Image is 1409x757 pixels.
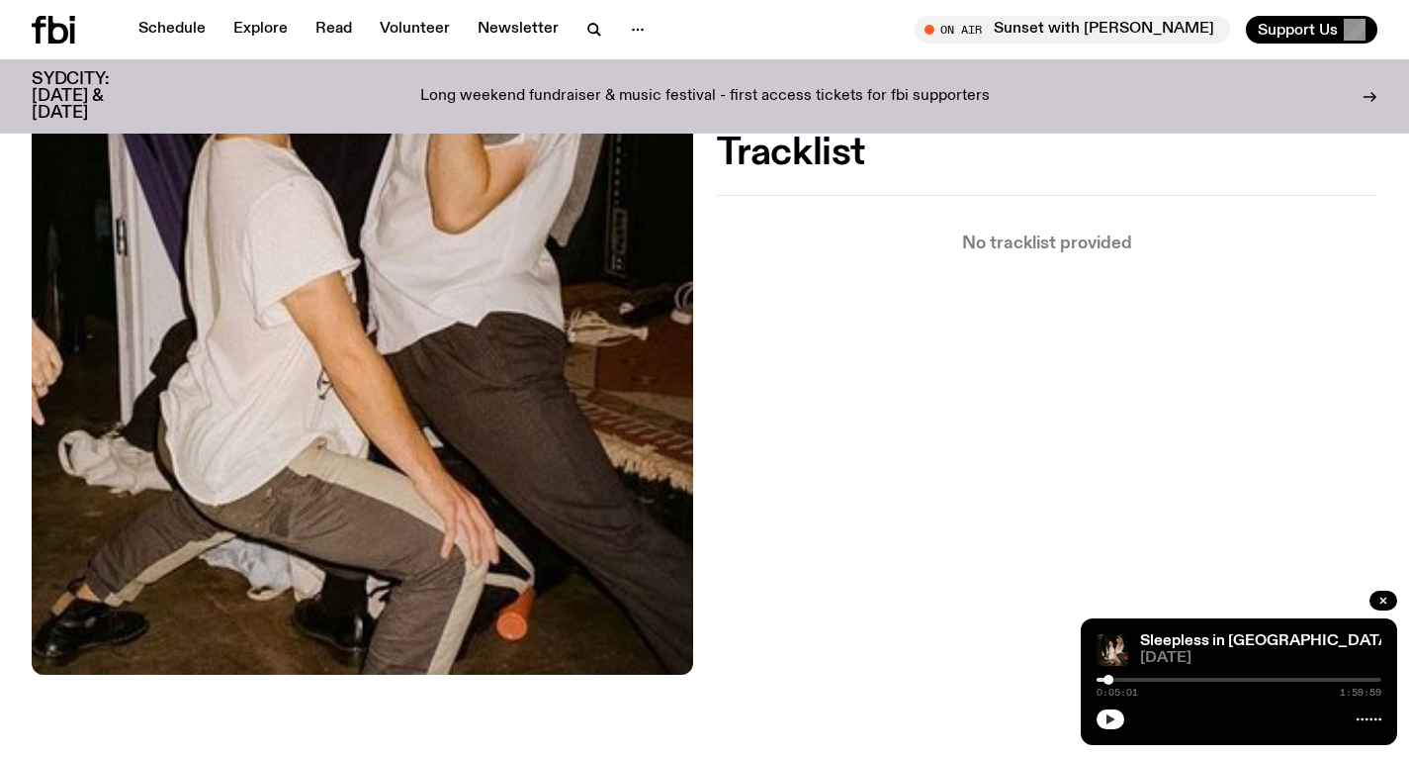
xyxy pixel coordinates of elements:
button: Support Us [1246,16,1377,44]
a: Sleepless in [GEOGRAPHIC_DATA] [1140,633,1394,649]
span: 1:59:59 [1340,688,1381,698]
a: Newsletter [466,16,571,44]
a: Volunteer [368,16,462,44]
button: On AirSunset with [PERSON_NAME] [915,16,1230,44]
img: Marcus Whale is on the left, bent to his knees and arching back with a gleeful look his face He i... [1097,634,1128,666]
p: Long weekend fundraiser & music festival - first access tickets for fbi supporters [420,88,990,106]
a: Explore [221,16,300,44]
span: 0:05:01 [1097,688,1138,698]
a: Read [304,16,364,44]
h3: SYDCITY: [DATE] & [DATE] [32,71,158,122]
h2: Tracklist [717,136,1378,171]
span: Support Us [1258,21,1338,39]
p: No tracklist provided [717,236,1378,252]
a: Schedule [127,16,218,44]
span: [DATE] [1140,651,1381,666]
